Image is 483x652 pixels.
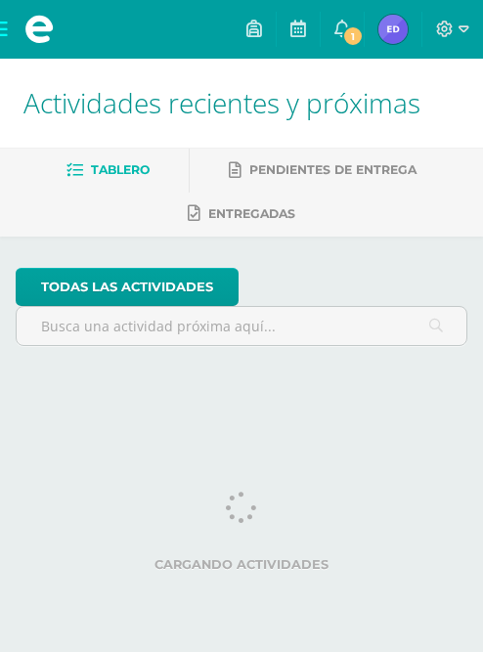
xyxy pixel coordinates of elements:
img: 3cab13551e4ea37b7701707039aedd66.png [378,15,408,44]
a: Entregadas [188,198,295,230]
span: 1 [342,25,364,47]
a: Tablero [66,154,150,186]
span: Pendientes de entrega [249,162,417,177]
a: Pendientes de entrega [229,154,417,186]
label: Cargando actividades [16,557,467,572]
span: Entregadas [208,206,295,221]
a: todas las Actividades [16,268,239,306]
input: Busca una actividad próxima aquí... [17,307,466,345]
span: Actividades recientes y próximas [23,84,420,121]
span: Tablero [91,162,150,177]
